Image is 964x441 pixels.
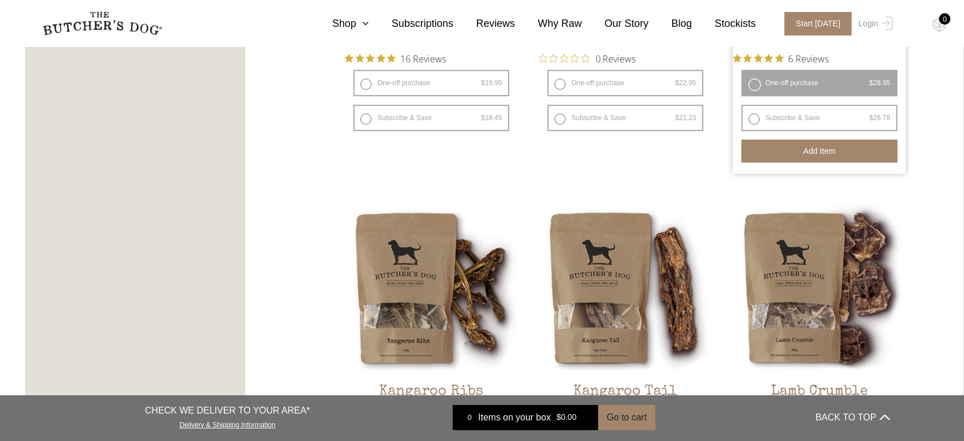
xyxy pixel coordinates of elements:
span: $ [676,79,680,87]
span: 0 Reviews [596,50,636,67]
button: BACK TO TOP [816,404,890,431]
div: 0 [939,13,951,25]
bdi: 28.95 [870,79,891,87]
h2: Kangaroo Ribs [345,383,518,437]
bdi: 21.23 [676,114,697,122]
a: Kangaroo TailKangaroo Tail [539,201,712,438]
span: $ [870,79,874,87]
bdi: 18.45 [481,114,503,122]
a: Stockists [692,16,756,31]
a: Blog [649,16,692,31]
a: Delivery & Shipping Information [179,418,275,429]
span: $ [870,114,874,122]
label: Subscribe & Save [354,105,509,131]
label: One-off purchase [548,70,704,96]
img: TBD_Cart-Empty.png [933,17,947,32]
span: Items on your box [479,411,551,424]
a: Start [DATE] [773,12,856,35]
button: Rated 4.9 out of 5 stars from 16 reviews. Jump to reviews. [345,50,446,67]
img: Kangaroo Tail [539,201,712,375]
a: Why Raw [515,16,582,31]
a: Our Story [582,16,649,31]
a: Reviews [453,16,515,31]
p: CHECK WE DELIVER TO YOUR AREA* [145,404,310,418]
bdi: 19.95 [481,79,503,87]
a: 0 Items on your box $0.00 [453,405,599,430]
button: Rated 0 out of 5 stars from 0 reviews. Jump to reviews. [539,50,636,67]
button: Rated 5 out of 5 stars from 6 reviews. Jump to reviews. [733,50,829,67]
label: Subscribe & Save [742,105,898,131]
span: $ [676,114,680,122]
a: Login [856,12,893,35]
h2: Lamb Crumble [733,383,906,437]
div: 0 [461,412,479,423]
button: Go to cart [599,405,656,430]
a: Kangaroo RibsKangaroo Ribs [345,201,518,438]
bdi: 0.00 [557,413,577,422]
h2: Kangaroo Tail [539,383,712,437]
label: One-off purchase [742,70,898,96]
span: 6 Reviews [789,50,829,67]
a: Shop [310,16,369,31]
label: One-off purchase [354,70,509,96]
img: Lamb Crumble [733,201,906,375]
label: Subscribe & Save [548,105,704,131]
a: Subscriptions [369,16,453,31]
span: Start [DATE] [785,12,852,35]
span: $ [481,79,485,87]
span: 16 Reviews [400,50,446,67]
img: Kangaroo Ribs [345,201,518,375]
bdi: 22.95 [676,79,697,87]
span: $ [481,114,485,122]
span: $ [557,413,561,422]
button: Add item [742,140,898,162]
a: Lamb CrumbleLamb Crumble [733,201,906,438]
bdi: 26.78 [870,114,891,122]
